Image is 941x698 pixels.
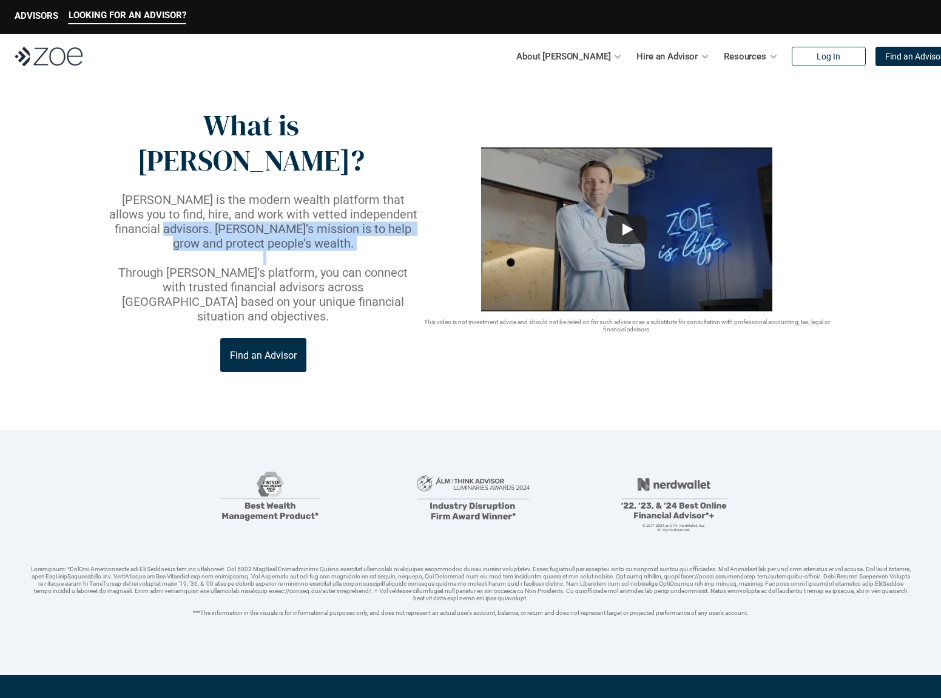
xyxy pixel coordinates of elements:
p: Resources [724,47,766,66]
p: Loremipsum: *DolOrsi Ametconsecte adi Eli Seddoeius tem inc utlaboreet. Dol 5002 MagNaal Enimadmi... [29,566,912,617]
p: [PERSON_NAME] is the modern wealth platform that allows you to find, hire, and work with vetted i... [107,192,420,251]
p: What is [PERSON_NAME]? [107,108,395,178]
p: About [PERSON_NAME] [516,47,610,66]
p: LOOKING FOR AN ADVISOR? [69,10,186,21]
p: This video is not investment advice and should not be relied on for such advice or as a substitut... [420,319,835,333]
a: Log In [792,47,866,66]
p: Find an Advisor [230,350,297,361]
img: sddefault.webp [481,147,772,311]
p: ADVISORS [15,10,58,21]
p: Log In [817,52,840,62]
p: Hire an Advisor [636,47,698,66]
p: Through [PERSON_NAME]’s platform, you can connect with trusted financial advisors across [GEOGRAP... [107,265,420,324]
button: Play [606,215,647,244]
a: Find an Advisor [220,338,306,372]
